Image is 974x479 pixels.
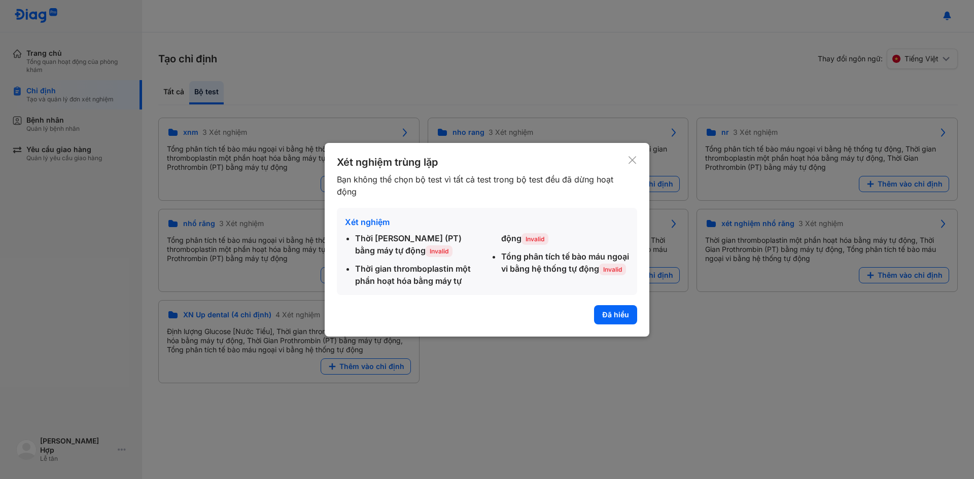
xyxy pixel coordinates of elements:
div: Xét nghiệm trùng lặp [337,155,628,169]
span: Invalid [426,245,453,257]
span: Invalid [599,264,626,275]
button: Đã hiểu [594,305,637,324]
span: Invalid [521,233,548,245]
div: Thời [PERSON_NAME] (PT) bằng máy tự động [355,232,483,256]
div: Bạn không thể chọn bộ test vì tất cả test trong bộ test đều đã dừng hoạt động [337,173,628,198]
div: Xét nghiệm [345,216,629,228]
div: Tổng phân tích tế bào máu ngoại vi bằng hệ thống tự động [501,250,629,275]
